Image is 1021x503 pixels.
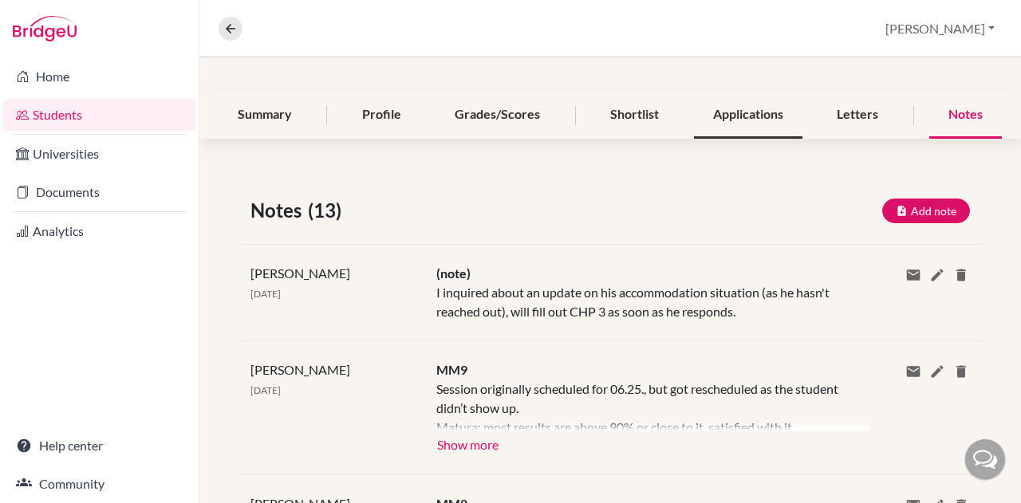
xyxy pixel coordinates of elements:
[436,92,559,139] div: Grades/Scores
[343,92,420,139] div: Profile
[878,14,1002,44] button: [PERSON_NAME]
[694,92,802,139] div: Applications
[250,265,350,281] span: [PERSON_NAME]
[219,92,311,139] div: Summary
[3,468,195,500] a: Community
[35,11,71,26] span: Súgó
[308,196,348,225] span: (13)
[591,92,678,139] div: Shortlist
[3,215,195,247] a: Analytics
[3,61,195,92] a: Home
[3,430,195,462] a: Help center
[3,99,195,131] a: Students
[250,384,281,396] span: [DATE]
[424,264,858,321] div: I inquired about an update on his accommodation situation (as he hasn't reached out), will fill o...
[818,92,897,139] div: Letters
[13,16,77,41] img: Bridge-U
[882,198,970,223] button: Add note
[250,288,281,300] span: [DATE]
[929,92,1002,139] div: Notes
[3,176,195,208] a: Documents
[250,362,350,377] span: [PERSON_NAME]
[3,138,195,170] a: Universities
[436,362,467,377] span: MM9
[436,265,471,281] span: (note)
[436,379,846,431] div: Session originally scheduled for 06.25., but got rescheduled as the student didn’t show up. Matur...
[436,431,499,455] button: Show more
[250,196,308,225] span: Notes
